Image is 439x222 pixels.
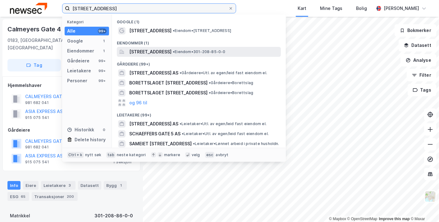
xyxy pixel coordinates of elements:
[193,141,279,146] span: Leietaker • Lønnet arbeid i private husholdn.
[67,20,109,24] div: Kategori
[298,5,306,12] div: Kart
[67,67,91,75] div: Leietakere
[347,217,377,221] a: OpenStreetMap
[98,29,107,34] div: 99+
[180,70,181,75] span: •
[25,145,49,150] div: 981 682 041
[173,49,226,54] span: Eiendom • 301-208-85-0-0
[164,152,180,157] div: markere
[66,193,75,200] div: 200
[408,192,439,222] iframe: Chat Widget
[209,90,253,95] span: Gårdeiere • Borettslag
[67,37,83,45] div: Google
[20,193,27,200] div: 65
[209,80,211,85] span: •
[209,80,253,85] span: Gårdeiere • Borettslag
[67,57,89,65] div: Gårdeiere
[182,131,184,136] span: •
[32,192,78,201] div: Transaksjoner
[180,121,181,126] span: •
[102,48,107,53] div: 1
[98,68,107,73] div: 99+
[25,160,49,165] div: 915 075 541
[67,126,94,134] div: Historikk
[129,48,171,56] span: [STREET_ADDRESS]
[320,5,342,12] div: Mine Tags
[112,15,286,26] div: Google (1)
[173,28,231,33] span: Eiendom • [STREET_ADDRESS]
[67,182,73,188] div: 3
[379,217,410,221] a: Improve this map
[67,27,75,35] div: Alle
[129,120,178,128] span: [STREET_ADDRESS] AS
[7,192,29,201] div: ESG
[112,57,286,68] div: Gårdeiere (99+)
[7,37,87,52] div: 0183, [GEOGRAPHIC_DATA], [GEOGRAPHIC_DATA]
[85,152,102,157] div: nytt søk
[113,160,131,165] div: 1 Seksjon
[25,100,49,105] div: 981 682 041
[7,24,62,34] div: Calmeyers Gate 4
[129,130,181,138] span: SCHAEFFERS GATE 5 AS
[180,70,267,75] span: Gårdeiere • Utl. av egen/leid fast eiendom el.
[75,136,106,143] div: Delete history
[8,126,135,134] div: Gårdeiere
[118,182,124,188] div: 1
[112,36,286,47] div: Eiendommer (1)
[129,89,208,97] span: BORETTSLAGET [STREET_ADDRESS]
[129,140,192,147] span: SAMEIET [STREET_ADDRESS]
[10,3,47,14] img: newsec-logo.f6e21ccffca1b3a03d2d.png
[104,181,127,190] div: Bygg
[7,59,61,71] button: Tag
[129,79,208,87] span: BORETTSLAGET [STREET_ADDRESS]
[129,27,171,34] span: [STREET_ADDRESS]
[193,141,195,146] span: •
[408,84,437,96] button: Tags
[41,181,75,190] div: Leietakere
[94,212,133,220] div: 301-208-86-0-0
[173,28,175,33] span: •
[23,181,39,190] div: Eiere
[8,82,135,89] div: Hjemmelshaver
[7,181,21,190] div: Info
[98,58,107,63] div: 99+
[129,99,147,106] button: og 96 til
[329,217,346,221] a: Mapbox
[407,69,437,81] button: Filter
[67,152,84,158] div: Ctrl + k
[102,127,107,132] div: 0
[180,121,267,126] span: Leietaker • Utl. av egen/leid fast eiendom el.
[192,152,200,157] div: velg
[67,47,94,55] div: Eiendommer
[98,78,107,83] div: 99+
[25,115,49,120] div: 915 075 541
[102,39,107,43] div: 1
[173,49,175,54] span: •
[356,5,367,12] div: Bolig
[209,90,211,95] span: •
[10,212,30,220] div: Matrikkel
[67,77,87,84] div: Personer
[70,4,228,13] input: Søk på adresse, matrikkel, gårdeiere, leietakere eller personer
[408,192,439,222] div: Kontrollprogram for chat
[106,152,116,158] div: tab
[112,108,286,119] div: Leietakere (99+)
[78,181,101,190] div: Datasett
[384,5,419,12] div: [PERSON_NAME]
[129,69,178,77] span: [STREET_ADDRESS] AS
[399,39,437,52] button: Datasett
[395,24,437,37] button: Bokmerker
[205,152,215,158] div: esc
[216,152,228,157] div: avbryt
[400,54,437,66] button: Analyse
[182,131,269,136] span: Leietaker • Utl. av egen/leid fast eiendom el.
[424,191,436,202] img: Z
[117,152,146,157] div: neste kategori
